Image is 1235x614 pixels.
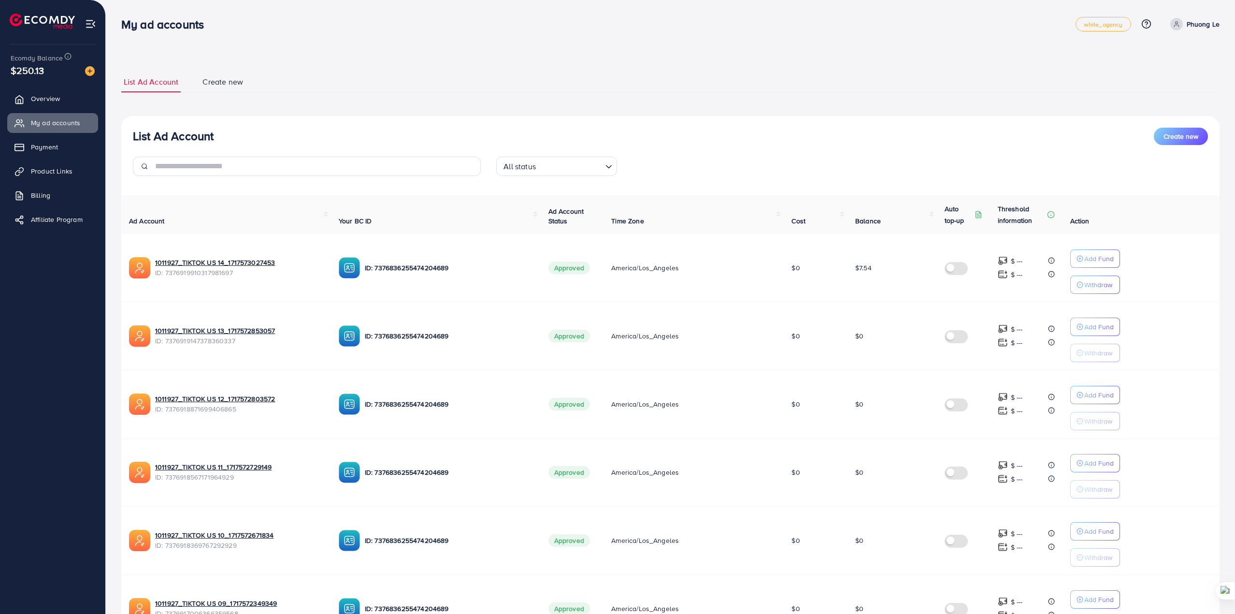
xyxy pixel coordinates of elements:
[155,394,323,404] a: 1011927_TIKTOK US 12_1717572803572
[1084,526,1114,537] p: Add Fund
[1011,405,1023,417] p: $ ---
[129,530,150,551] img: ic-ads-acc.e4c84228.svg
[31,94,60,103] span: Overview
[496,157,617,176] div: Search for option
[1011,255,1023,267] p: $ ---
[1076,17,1131,31] a: white_agency
[1011,473,1023,485] p: $ ---
[155,394,323,414] div: <span class='underline'>1011927_TIKTOK US 12_1717572803572</span></br>7376918871699406865
[998,460,1008,470] img: top-up amount
[339,216,372,226] span: Your BC ID
[502,160,538,174] span: All status
[1070,590,1120,609] button: Add Fund
[365,467,533,478] p: ID: 7376836255474204689
[855,536,863,545] span: $0
[1084,552,1112,563] p: Withdraw
[611,399,679,409] span: America/Los_Angeles
[129,462,150,483] img: ic-ads-acc.e4c84228.svg
[791,604,800,614] span: $0
[1070,318,1120,336] button: Add Fund
[1070,548,1120,567] button: Withdraw
[1084,483,1112,495] p: Withdraw
[85,66,95,76] img: image
[339,462,360,483] img: ic-ba-acc.ded83a64.svg
[1166,18,1220,30] a: Phuong Le
[31,118,80,128] span: My ad accounts
[998,542,1008,552] img: top-up amount
[1084,594,1114,605] p: Add Fund
[1163,132,1198,141] span: Create new
[339,257,360,278] img: ic-ba-acc.ded83a64.svg
[855,263,872,273] span: $7.54
[998,269,1008,279] img: top-up amount
[1011,337,1023,349] p: $ ---
[155,404,323,414] span: ID: 7376918871699406865
[31,166,72,176] span: Product Links
[1070,386,1120,404] button: Add Fund
[855,331,863,341] span: $0
[10,14,75,29] a: logo
[611,468,679,477] span: America/Los_Angeles
[202,76,243,88] span: Create new
[998,474,1008,484] img: top-up amount
[133,129,214,143] h3: List Ad Account
[11,53,63,63] span: Ecomdy Balance
[155,530,323,540] a: 1011927_TIKTOK US 10_1717572671834
[791,263,800,273] span: $0
[155,472,323,482] span: ID: 7376918567171964929
[998,337,1008,348] img: top-up amount
[339,325,360,347] img: ic-ba-acc.ded83a64.svg
[1011,323,1023,335] p: $ ---
[1070,216,1090,226] span: Action
[791,536,800,545] span: $0
[7,137,98,157] a: Payment
[121,17,212,31] h3: My ad accounts
[548,534,590,547] span: Approved
[945,203,973,226] p: Auto top-up
[1011,269,1023,280] p: $ ---
[155,462,323,472] a: 1011927_TIKTOK US 11_1717572729149
[998,406,1008,416] img: top-up amount
[1194,570,1228,607] iframe: Chat
[1084,321,1114,333] p: Add Fund
[339,394,360,415] img: ic-ba-acc.ded83a64.svg
[155,326,323,346] div: <span class='underline'>1011927_TIKTOK US 13_1717572853057</span></br>7376919147378360337
[611,216,644,226] span: Time Zone
[611,536,679,545] span: America/Los_Angeles
[129,257,150,278] img: ic-ads-acc.e4c84228.svg
[611,331,679,341] span: America/Los_Angeles
[548,330,590,342] span: Approved
[1070,522,1120,541] button: Add Fund
[548,398,590,410] span: Approved
[365,330,533,342] p: ID: 7376836255474204689
[548,206,584,226] span: Ad Account Status
[155,258,323,267] a: 1011927_TIKTOK US 14_1717573027453
[791,468,800,477] span: $0
[129,394,150,415] img: ic-ads-acc.e4c84228.svg
[129,325,150,347] img: ic-ads-acc.e4c84228.svg
[611,604,679,614] span: America/Los_Angeles
[1070,344,1120,362] button: Withdraw
[539,158,602,174] input: Search for option
[365,398,533,410] p: ID: 7376836255474204689
[998,597,1008,607] img: top-up amount
[791,399,800,409] span: $0
[1011,596,1023,608] p: $ ---
[155,268,323,278] span: ID: 7376919910317981697
[1084,347,1112,359] p: Withdraw
[31,190,50,200] span: Billing
[155,599,323,608] a: 1011927_TIKTOK US 09_1717572349349
[998,256,1008,266] img: top-up amount
[1084,389,1114,401] p: Add Fund
[7,186,98,205] a: Billing
[1084,253,1114,264] p: Add Fund
[155,541,323,550] span: ID: 7376918369767292929
[7,113,98,132] a: My ad accounts
[998,324,1008,334] img: top-up amount
[155,258,323,278] div: <span class='underline'>1011927_TIKTOK US 14_1717573027453</span></br>7376919910317981697
[7,161,98,181] a: Product Links
[548,466,590,479] span: Approved
[855,399,863,409] span: $0
[339,530,360,551] img: ic-ba-acc.ded83a64.svg
[124,76,178,88] span: List Ad Account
